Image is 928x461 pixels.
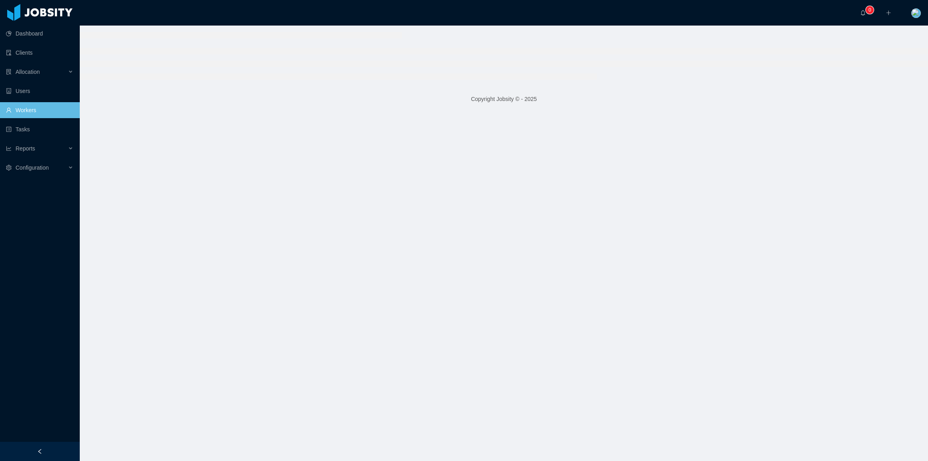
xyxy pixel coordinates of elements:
[80,85,928,113] footer: Copyright Jobsity © - 2025
[886,10,891,16] i: icon: plus
[860,10,866,16] i: icon: bell
[911,8,921,18] img: 1d261170-802c-11eb-b758-29106f463357_6063414d2c854.png
[16,69,40,75] span: Allocation
[866,6,874,14] sup: 0
[6,121,73,137] a: icon: profileTasks
[6,146,12,151] i: icon: line-chart
[6,45,73,61] a: icon: auditClients
[6,69,12,75] i: icon: solution
[6,165,12,170] i: icon: setting
[16,145,35,152] span: Reports
[6,83,73,99] a: icon: robotUsers
[6,26,73,42] a: icon: pie-chartDashboard
[6,102,73,118] a: icon: userWorkers
[16,164,49,171] span: Configuration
